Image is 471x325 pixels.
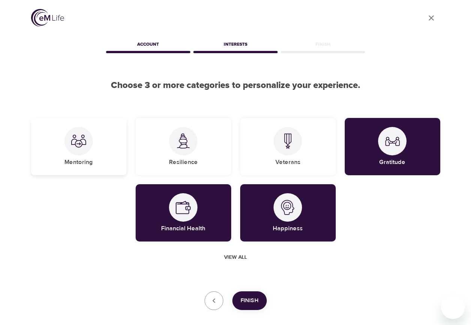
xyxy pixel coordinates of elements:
[64,158,93,166] h5: Mentoring
[379,158,405,166] h5: Gratitude
[422,9,440,27] a: close
[31,9,64,27] img: logo
[71,134,86,149] img: Mentoring
[280,200,295,215] img: Happiness
[441,295,465,319] iframe: Pulsante per aprire la finestra di messaggistica
[273,225,303,233] h5: Happiness
[385,134,400,149] img: Gratitude
[161,225,205,233] h5: Financial Health
[241,296,259,306] span: Finish
[224,253,247,262] span: View all
[136,118,231,175] div: ResilienceResilience
[221,250,250,264] button: View all
[31,80,440,91] h2: Choose 3 or more categories to personalize your experience.
[275,158,301,166] h5: Veterans
[176,200,191,215] img: Financial Health
[240,184,336,242] div: HappinessHappiness
[136,184,231,242] div: Financial HealthFinancial Health
[169,158,198,166] h5: Resilience
[232,291,267,310] button: Finish
[31,118,127,175] div: MentoringMentoring
[345,118,440,175] div: GratitudeGratitude
[240,118,336,175] div: VeteransVeterans
[176,133,191,149] img: Resilience
[280,133,295,149] img: Veterans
